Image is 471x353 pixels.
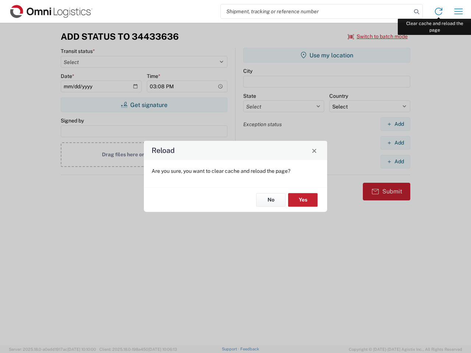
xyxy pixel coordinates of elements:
p: Are you sure, you want to clear cache and reload the page? [152,168,319,174]
input: Shipment, tracking or reference number [221,4,411,18]
h4: Reload [152,145,175,156]
button: Close [309,145,319,156]
button: Yes [288,193,318,207]
button: No [256,193,286,207]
